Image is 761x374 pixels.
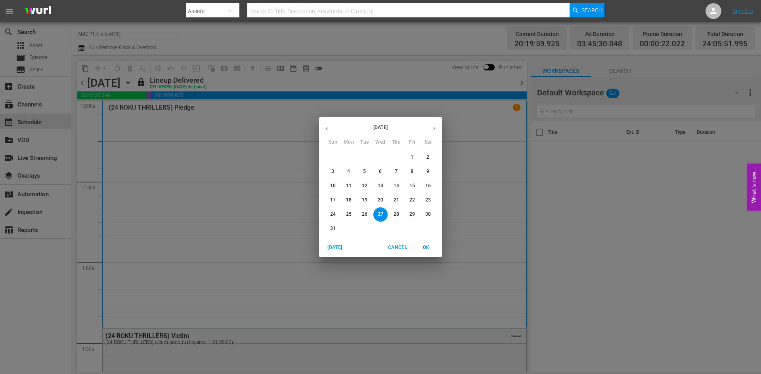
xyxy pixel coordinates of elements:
span: Sat [421,139,435,146]
p: 5 [363,168,366,175]
p: 23 [425,197,431,203]
p: 12 [362,182,367,189]
button: 16 [421,179,435,193]
button: 5 [358,165,372,179]
p: 27 [378,211,383,218]
span: Mon [342,139,356,146]
button: 4 [342,165,356,179]
p: [DATE] [335,124,426,131]
button: 18 [342,193,356,207]
button: 7 [389,165,403,179]
button: Open Feedback Widget [747,163,761,211]
p: 22 [409,197,415,203]
button: 2 [421,150,435,165]
button: OK [413,241,439,254]
p: 21 [394,197,399,203]
p: 20 [378,197,383,203]
button: 27 [373,207,388,222]
p: 16 [425,182,431,189]
span: menu [5,6,14,16]
button: 12 [358,179,372,193]
p: 17 [330,197,336,203]
a: Sign Out [733,8,753,14]
p: 1 [411,154,413,161]
span: Fri [405,139,419,146]
p: 2 [426,154,429,161]
p: 29 [409,211,415,218]
p: 11 [346,182,352,189]
p: 30 [425,211,431,218]
span: Sun [326,139,340,146]
button: 8 [405,165,419,179]
p: 8 [411,168,413,175]
button: 14 [389,179,403,193]
button: 26 [358,207,372,222]
p: 3 [331,168,334,175]
button: 21 [389,193,403,207]
span: OK [417,243,436,252]
button: [DATE] [322,241,348,254]
button: Cancel [385,241,410,254]
p: 18 [346,197,352,203]
p: 19 [362,197,367,203]
button: 31 [326,222,340,236]
p: 7 [395,168,398,175]
button: 23 [421,193,435,207]
span: Search [581,3,602,17]
button: 22 [405,193,419,207]
button: 3 [326,165,340,179]
button: 30 [421,207,435,222]
p: 15 [409,182,415,189]
p: 10 [330,182,336,189]
p: 28 [394,211,399,218]
p: 13 [378,182,383,189]
button: 29 [405,207,419,222]
button: 17 [326,193,340,207]
span: Tue [358,139,372,146]
button: 28 [389,207,403,222]
p: 25 [346,211,352,218]
button: 25 [342,207,356,222]
button: 24 [326,207,340,222]
button: 20 [373,193,388,207]
span: Cancel [388,243,407,252]
button: 9 [421,165,435,179]
span: Thu [389,139,403,146]
span: [DATE] [325,243,344,252]
p: 6 [379,168,382,175]
p: 31 [330,225,336,232]
p: 9 [426,168,429,175]
button: 13 [373,179,388,193]
button: 11 [342,179,356,193]
p: 24 [330,211,336,218]
button: 10 [326,179,340,193]
button: 19 [358,193,372,207]
button: 6 [373,165,388,179]
p: 4 [347,168,350,175]
button: 1 [405,150,419,165]
span: Wed [373,139,388,146]
img: ans4CAIJ8jUAAAAAAAAAAAAAAAAAAAAAAAAgQb4GAAAAAAAAAAAAAAAAAAAAAAAAJMjXAAAAAAAAAAAAAAAAAAAAAAAAgAT5G... [19,2,57,21]
p: 26 [362,211,367,218]
button: 15 [405,179,419,193]
p: 14 [394,182,399,189]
